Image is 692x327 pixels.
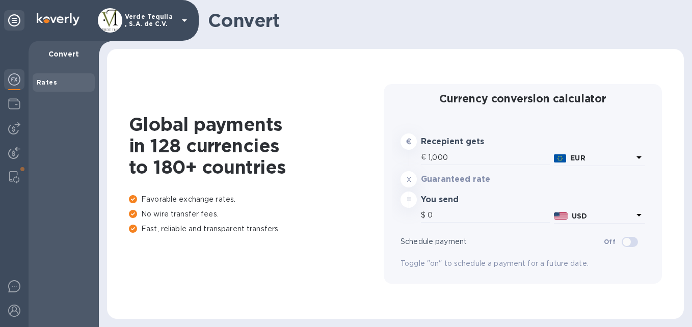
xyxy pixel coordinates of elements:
[4,10,24,31] div: Unpin categories
[428,150,550,165] input: Amount
[421,137,520,147] h3: Recepient gets
[401,236,604,247] p: Schedule payment
[401,92,645,105] h2: Currency conversion calculator
[572,212,587,220] b: USD
[37,78,57,86] b: Rates
[401,258,645,269] p: Toggle "on" to schedule a payment for a future date.
[421,195,520,205] h3: You send
[37,13,79,25] img: Logo
[129,209,384,220] p: No wire transfer fees.
[401,171,417,187] div: x
[554,212,568,220] img: USD
[129,114,384,178] h1: Global payments in 128 currencies to 180+ countries
[37,49,91,59] p: Convert
[208,10,676,31] h1: Convert
[421,175,520,184] h3: Guaranteed rate
[125,13,176,28] p: Verde Tequila , S.A. de C.V.
[129,224,384,234] p: Fast, reliable and transparent transfers.
[406,138,411,146] strong: €
[421,208,428,223] div: $
[8,73,20,86] img: Foreign exchange
[570,154,585,162] b: EUR
[129,194,384,205] p: Favorable exchange rates.
[604,238,616,246] b: Off
[428,208,550,223] input: Amount
[421,150,428,165] div: €
[8,98,20,110] img: Wallets
[401,192,417,208] div: =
